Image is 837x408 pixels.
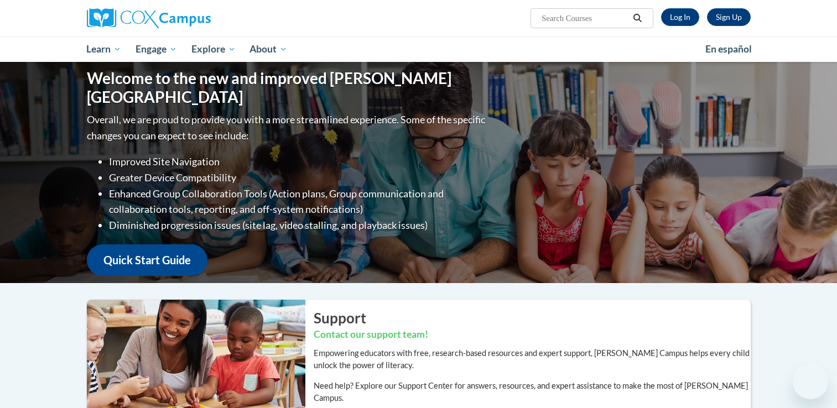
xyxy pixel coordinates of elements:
[540,12,629,25] input: Search Courses
[314,347,751,372] p: Empowering educators with free, research-based resources and expert support, [PERSON_NAME] Campus...
[87,112,488,144] p: Overall, we are proud to provide you with a more streamlined experience. Some of the specific cha...
[705,43,752,55] span: En español
[707,8,751,26] a: Register
[698,38,759,61] a: En español
[109,154,488,170] li: Improved Site Navigation
[184,36,243,62] a: Explore
[314,328,751,342] h3: Contact our support team!
[70,36,767,62] div: Main menu
[80,36,129,62] a: Learn
[109,217,488,233] li: Diminished progression issues (site lag, video stalling, and playback issues)
[629,12,646,25] button: Search
[191,43,236,56] span: Explore
[87,8,297,28] a: Cox Campus
[314,308,751,328] h2: Support
[87,8,211,28] img: Cox Campus
[793,364,828,399] iframe: Button to launch messaging window
[314,380,751,404] p: Need help? Explore our Support Center for answers, resources, and expert assistance to make the m...
[249,43,287,56] span: About
[661,8,699,26] a: Log In
[87,69,488,106] h1: Welcome to the new and improved [PERSON_NAME][GEOGRAPHIC_DATA]
[87,244,207,276] a: Quick Start Guide
[128,36,184,62] a: Engage
[242,36,294,62] a: About
[86,43,121,56] span: Learn
[109,170,488,186] li: Greater Device Compatibility
[136,43,177,56] span: Engage
[109,186,488,218] li: Enhanced Group Collaboration Tools (Action plans, Group communication and collaboration tools, re...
